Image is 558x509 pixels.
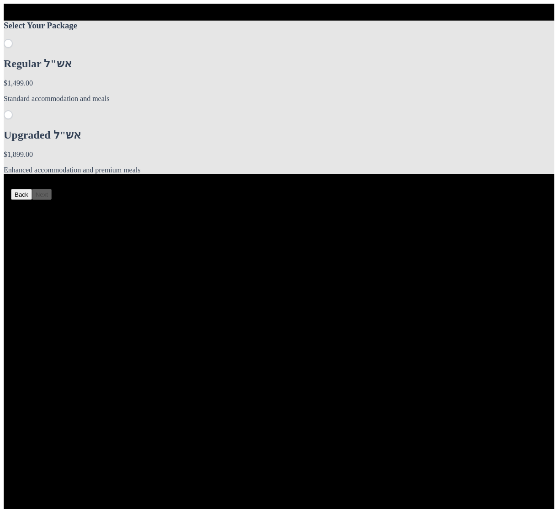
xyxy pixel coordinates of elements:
[4,166,554,174] p: Enhanced accommodation and premium meals
[11,189,32,200] button: Back
[4,21,554,31] h3: Select Your Package
[4,150,554,159] p: $1,899.00
[4,57,554,70] h2: Regular אש"ל
[4,79,554,87] p: $1,499.00
[4,95,554,103] p: Standard accommodation and meals
[4,129,554,141] h2: Upgraded אש"ל
[32,189,52,200] button: Next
